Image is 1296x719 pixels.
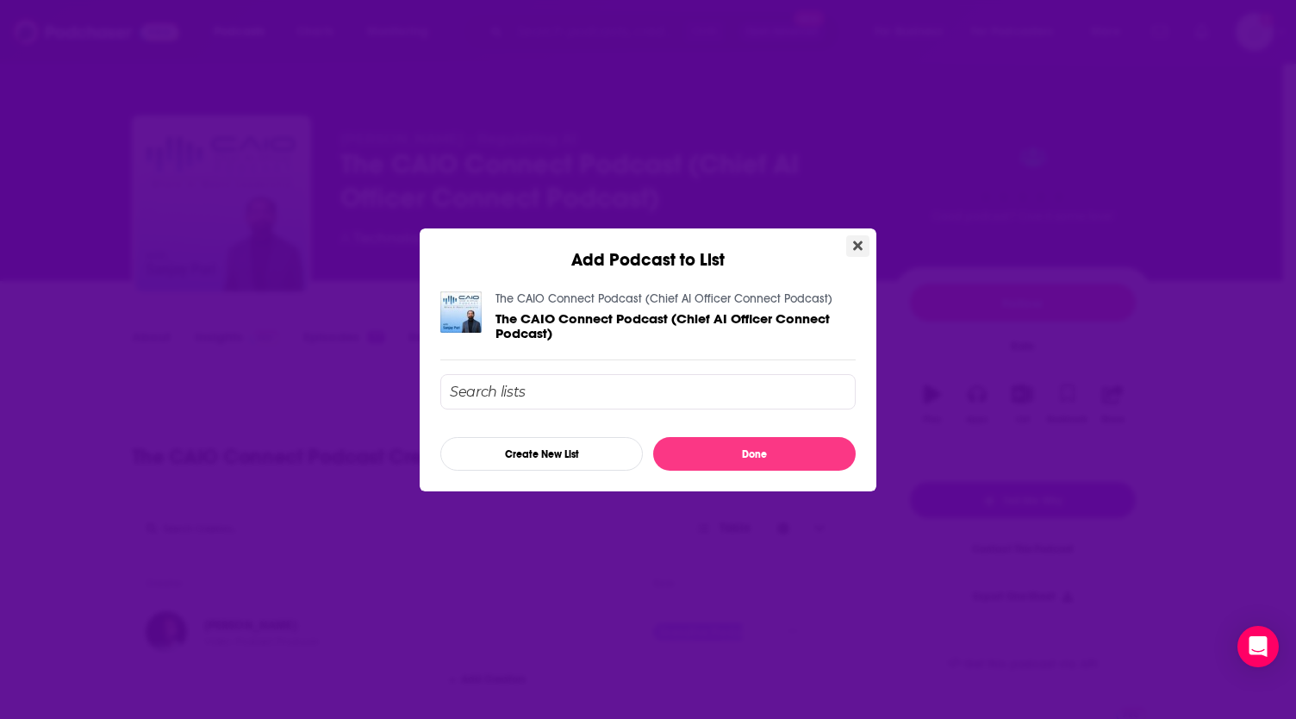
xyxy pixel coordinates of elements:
[440,437,643,471] button: Create New List
[495,310,830,341] span: The CAIO Connect Podcast (Chief AI Officer Connect Podcast)
[440,374,856,471] div: Add Podcast To List
[653,437,856,471] button: Done
[1237,626,1279,667] div: Open Intercom Messenger
[495,291,832,306] a: The CAIO Connect Podcast (Chief AI Officer Connect Podcast)
[440,374,856,410] input: Search lists
[440,291,482,333] img: The CAIO Connect Podcast (Chief AI Officer Connect Podcast)
[846,235,869,257] button: Close
[420,228,876,271] div: Add Podcast to List
[495,311,856,341] a: The CAIO Connect Podcast (Chief AI Officer Connect Podcast)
